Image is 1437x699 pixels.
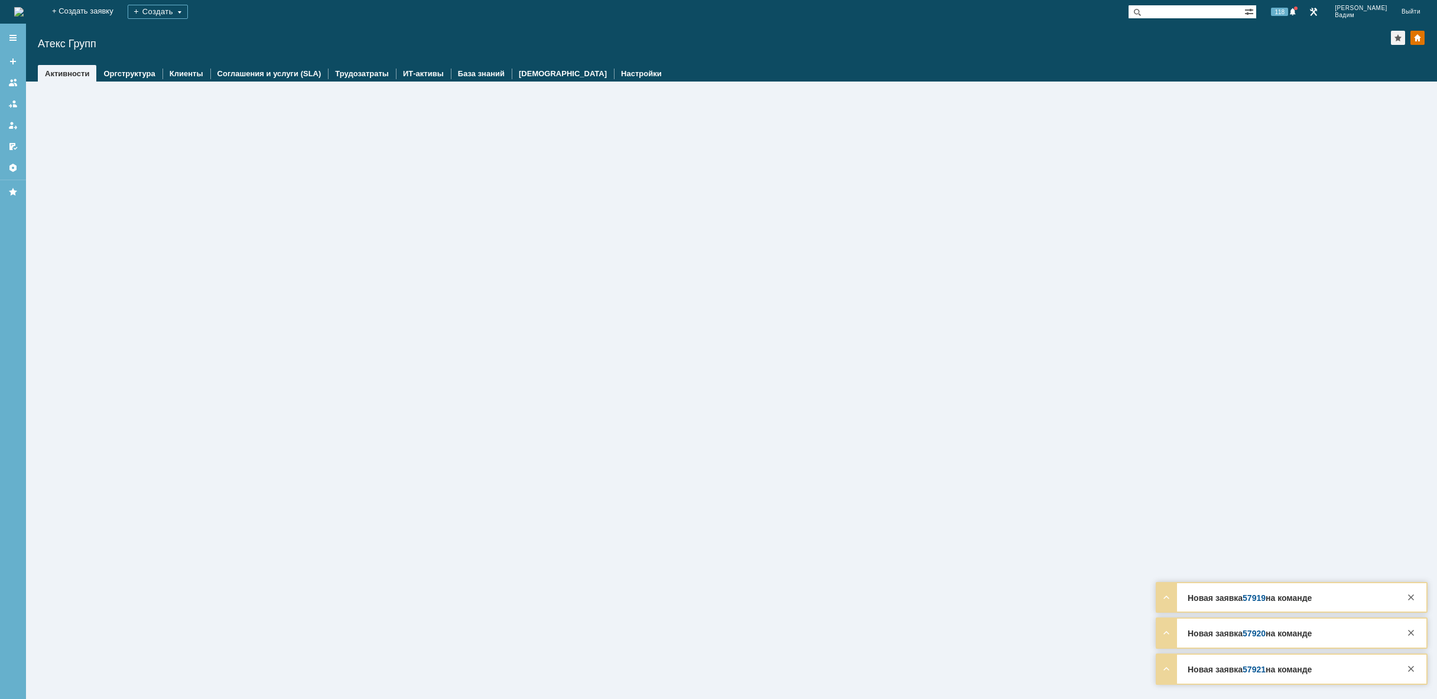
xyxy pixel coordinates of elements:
a: ИТ-активы [403,69,444,78]
strong: Новая заявка на команде [1188,665,1312,674]
span: [PERSON_NAME] [1335,5,1387,12]
div: Развернуть [1159,626,1173,640]
a: Перейти на домашнюю страницу [14,7,24,17]
a: Мои согласования [4,137,22,156]
div: Закрыть [1404,662,1418,676]
a: Активности [45,69,89,78]
a: Создать заявку [4,52,22,71]
a: Настройки [4,158,22,177]
a: Заявки на командах [4,73,22,92]
a: 57920 [1243,629,1266,638]
img: logo [14,7,24,17]
div: Закрыть [1404,590,1418,604]
span: Вадим [1335,12,1387,19]
a: Перейти в интерфейс администратора [1306,5,1321,19]
div: Закрыть [1404,626,1418,640]
a: Оргструктура [103,69,155,78]
a: Заявки в моей ответственности [4,95,22,113]
a: Мои заявки [4,116,22,135]
a: Клиенты [170,69,203,78]
a: Трудозатраты [335,69,389,78]
a: Соглашения и услуги (SLA) [217,69,321,78]
span: 118 [1271,8,1288,16]
div: Развернуть [1159,662,1173,676]
div: Развернуть [1159,590,1173,604]
div: Создать [128,5,188,19]
div: Изменить домашнюю страницу [1410,31,1425,45]
div: Атекс Групп [38,38,1391,50]
a: 57919 [1243,593,1266,603]
a: Настройки [621,69,662,78]
strong: Новая заявка на команде [1188,629,1312,638]
span: Расширенный поиск [1244,5,1256,17]
a: База знаний [458,69,505,78]
strong: Новая заявка на команде [1188,593,1312,603]
div: Добавить в избранное [1391,31,1405,45]
a: [DEMOGRAPHIC_DATA] [519,69,607,78]
a: 57921 [1243,665,1266,674]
